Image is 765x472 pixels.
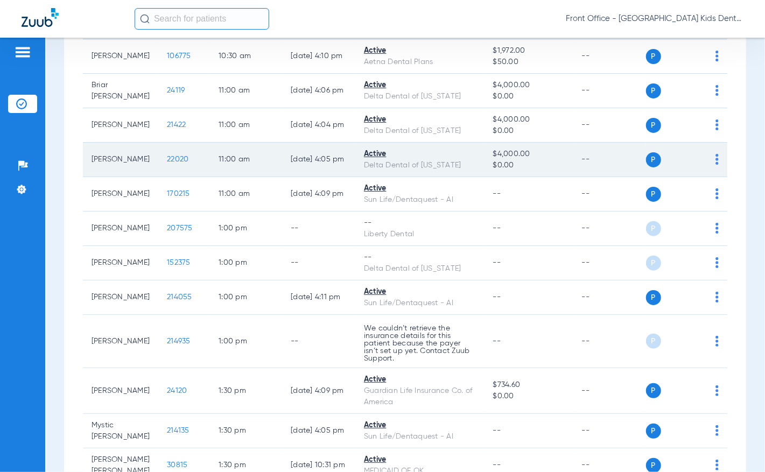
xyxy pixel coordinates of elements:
[210,212,282,246] td: 1:00 PM
[210,177,282,212] td: 11:00 AM
[573,39,646,74] td: --
[493,149,565,160] span: $4,000.00
[364,454,476,466] div: Active
[210,315,282,368] td: 1:00 PM
[573,280,646,315] td: --
[364,420,476,431] div: Active
[282,177,355,212] td: [DATE] 4:09 PM
[83,212,158,246] td: [PERSON_NAME]
[167,387,187,394] span: 24120
[364,45,476,57] div: Active
[646,187,661,202] span: P
[573,246,646,280] td: --
[715,223,719,234] img: group-dot-blue.svg
[573,414,646,448] td: --
[364,125,476,137] div: Delta Dental of [US_STATE]
[646,221,661,236] span: P
[715,336,719,347] img: group-dot-blue.svg
[210,74,282,108] td: 11:00 AM
[646,334,661,349] span: P
[715,85,719,96] img: group-dot-blue.svg
[711,420,765,472] iframe: Chat Widget
[364,286,476,298] div: Active
[364,217,476,229] div: --
[364,91,476,102] div: Delta Dental of [US_STATE]
[493,45,565,57] span: $1,972.00
[364,160,476,171] div: Delta Dental of [US_STATE]
[493,190,501,198] span: --
[167,224,193,232] span: 207575
[715,119,719,130] img: group-dot-blue.svg
[715,385,719,396] img: group-dot-blue.svg
[282,414,355,448] td: [DATE] 4:05 PM
[364,263,476,274] div: Delta Dental of [US_STATE]
[140,14,150,24] img: Search Icon
[493,91,565,102] span: $0.00
[364,252,476,263] div: --
[210,39,282,74] td: 10:30 AM
[83,414,158,448] td: Mystic [PERSON_NAME]
[364,229,476,240] div: Liberty Dental
[83,315,158,368] td: [PERSON_NAME]
[493,337,501,345] span: --
[167,156,188,163] span: 22020
[364,57,476,68] div: Aetna Dental Plans
[210,108,282,143] td: 11:00 AM
[573,368,646,414] td: --
[282,108,355,143] td: [DATE] 4:04 PM
[83,280,158,315] td: [PERSON_NAME]
[364,385,476,408] div: Guardian Life Insurance Co. of America
[83,39,158,74] td: [PERSON_NAME]
[167,337,191,345] span: 214935
[646,83,661,98] span: P
[83,246,158,280] td: [PERSON_NAME]
[493,293,501,301] span: --
[135,8,269,30] input: Search for patients
[83,74,158,108] td: Briar [PERSON_NAME]
[364,325,476,362] p: We couldn’t retrieve the insurance details for this patient because the payer isn’t set up yet. C...
[573,212,646,246] td: --
[83,143,158,177] td: [PERSON_NAME]
[364,194,476,206] div: Sun Life/Dentaquest - AI
[573,108,646,143] td: --
[493,160,565,171] span: $0.00
[715,292,719,302] img: group-dot-blue.svg
[364,298,476,309] div: Sun Life/Dentaquest - AI
[364,80,476,91] div: Active
[282,280,355,315] td: [DATE] 4:11 PM
[493,461,501,469] span: --
[573,74,646,108] td: --
[282,368,355,414] td: [DATE] 4:09 PM
[364,114,476,125] div: Active
[167,427,190,434] span: 214135
[364,431,476,442] div: Sun Life/Dentaquest - AI
[210,143,282,177] td: 11:00 AM
[646,49,661,64] span: P
[715,188,719,199] img: group-dot-blue.svg
[282,39,355,74] td: [DATE] 4:10 PM
[210,246,282,280] td: 1:00 PM
[22,8,59,27] img: Zuub Logo
[493,224,501,232] span: --
[14,46,31,59] img: hamburger-icon
[167,121,186,129] span: 21422
[493,379,565,391] span: $734.60
[364,149,476,160] div: Active
[167,259,191,266] span: 152375
[573,315,646,368] td: --
[83,368,158,414] td: [PERSON_NAME]
[83,177,158,212] td: [PERSON_NAME]
[646,256,661,271] span: P
[167,461,187,469] span: 30815
[493,391,565,402] span: $0.00
[282,212,355,246] td: --
[167,190,190,198] span: 170215
[167,52,191,60] span: 106775
[282,315,355,368] td: --
[210,280,282,315] td: 1:00 PM
[646,290,661,305] span: P
[210,414,282,448] td: 1:30 PM
[83,108,158,143] td: [PERSON_NAME]
[573,143,646,177] td: --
